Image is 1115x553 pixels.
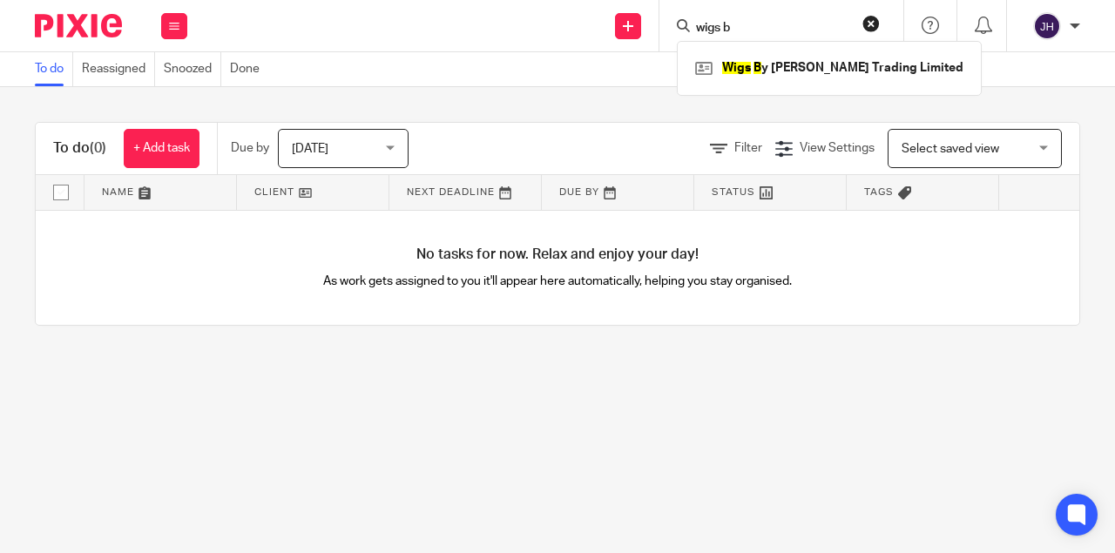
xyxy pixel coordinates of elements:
[53,139,106,158] h1: To do
[694,21,851,37] input: Search
[734,142,762,154] span: Filter
[36,246,1079,264] h4: No tasks for now. Relax and enjoy your day!
[230,52,268,86] a: Done
[90,141,106,155] span: (0)
[864,187,894,197] span: Tags
[902,143,999,155] span: Select saved view
[35,14,122,37] img: Pixie
[124,129,199,168] a: + Add task
[164,52,221,86] a: Snoozed
[800,142,875,154] span: View Settings
[862,15,880,32] button: Clear
[1033,12,1061,40] img: svg%3E
[35,52,73,86] a: To do
[231,139,269,157] p: Due by
[292,143,328,155] span: [DATE]
[82,52,155,86] a: Reassigned
[297,273,819,290] p: As work gets assigned to you it'll appear here automatically, helping you stay organised.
